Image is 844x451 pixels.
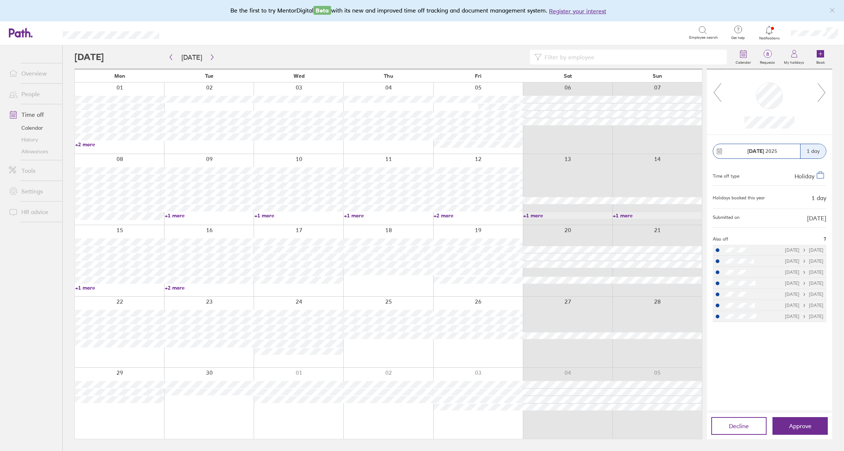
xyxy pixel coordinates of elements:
[779,45,809,69] a: My holidays
[785,270,823,275] div: [DATE] [DATE]
[713,171,739,179] div: Time off type
[3,204,62,219] a: HR advice
[785,292,823,297] div: [DATE] [DATE]
[3,107,62,122] a: Time off
[731,45,756,69] a: Calendar
[747,148,764,154] strong: [DATE]
[731,58,756,65] label: Calendar
[729,423,749,429] span: Decline
[3,87,62,101] a: People
[785,314,823,319] div: [DATE] [DATE]
[3,184,62,199] a: Settings
[549,7,606,15] button: Register your interest
[747,148,777,154] span: 2025
[344,212,433,219] a: +1 more
[756,51,779,57] span: 8
[165,284,254,291] a: +2 more
[812,195,826,201] div: 1 day
[713,237,728,242] span: Also off
[230,6,614,15] div: Be the first to try MentorDigital with its new and improved time off tracking and document manage...
[756,45,779,69] a: 8Requests
[757,25,781,41] a: Notifications
[114,73,125,79] span: Mon
[176,51,208,63] button: [DATE]
[613,212,702,219] a: +1 more
[523,212,612,219] a: +1 more
[205,73,213,79] span: Tue
[564,73,572,79] span: Sat
[3,146,62,157] a: Allowances
[807,215,826,221] span: [DATE]
[3,134,62,146] a: History
[75,141,164,148] a: +2 more
[313,6,331,15] span: Beta
[785,303,823,308] div: [DATE] [DATE]
[542,50,722,64] input: Filter by employee
[785,259,823,264] div: [DATE] [DATE]
[475,73,482,79] span: Fri
[713,215,740,221] span: Submitted on
[384,73,393,79] span: Thu
[785,248,823,253] div: [DATE] [DATE]
[726,36,750,40] span: Get help
[434,212,522,219] a: +2 more
[3,163,62,178] a: Tools
[757,36,781,41] span: Notifications
[779,58,809,65] label: My holidays
[653,73,662,79] span: Sun
[800,144,826,158] div: 1 day
[789,423,812,429] span: Approve
[689,35,718,40] span: Employee search
[179,29,198,36] div: Search
[772,417,828,435] button: Approve
[3,66,62,81] a: Overview
[711,417,767,435] button: Decline
[809,45,832,69] a: Book
[75,284,164,291] a: +1 more
[713,195,765,200] div: Holidays booked this year
[3,122,62,134] a: Calendar
[165,212,254,219] a: +1 more
[756,58,779,65] label: Requests
[785,281,823,286] div: [DATE] [DATE]
[294,73,305,79] span: Wed
[824,237,826,242] span: 7
[812,58,829,65] label: Book
[795,172,815,179] span: Holiday
[254,212,343,219] a: +1 more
